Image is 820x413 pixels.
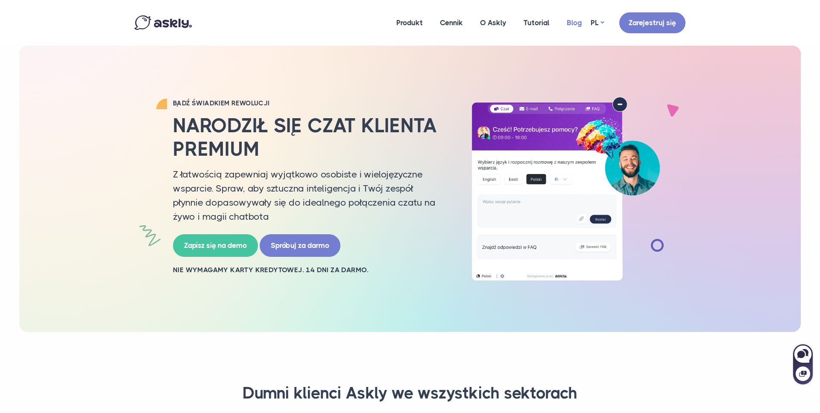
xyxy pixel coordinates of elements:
p: Z łatwością zapewniaj wyjątkowo osobiste i wielojęzyczne wsparcie. Spraw, aby sztuczna inteligenc... [173,167,442,224]
a: O Askly [471,2,515,44]
img: Wielojęzyczny czat AI [455,97,677,281]
a: Blog [558,2,591,44]
a: Cennik [431,2,471,44]
a: Produkt [388,2,431,44]
img: Askly [135,15,192,30]
a: PL [591,17,604,29]
h2: Bądź świadkiem rewolucji [173,99,442,108]
iframe: Askly chat [792,343,814,385]
a: Zarejestruj się [619,12,685,33]
a: Zapisz się na demo [173,234,258,257]
h2: Nie wymagamy karty kredytowej. 14 dni za darmo. [173,265,442,275]
a: Spróbuj za darmo [260,234,340,257]
a: Tutorial [515,2,558,44]
h3: Dumni klienci Askly we wszystkich sektorach [145,383,675,404]
h2: Narodził się czat klienta premium [173,114,442,161]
